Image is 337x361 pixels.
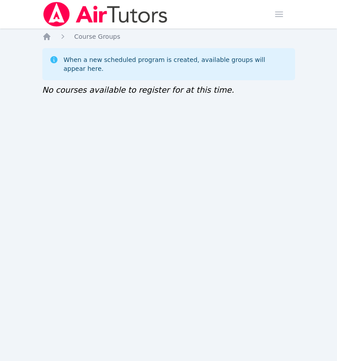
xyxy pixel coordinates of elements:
img: Air Tutors [42,2,168,27]
span: No courses available to register for at this time. [42,85,234,94]
span: Course Groups [74,33,120,40]
nav: Breadcrumb [42,32,295,41]
a: Course Groups [74,32,120,41]
div: When a new scheduled program is created, available groups will appear here. [64,55,288,73]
